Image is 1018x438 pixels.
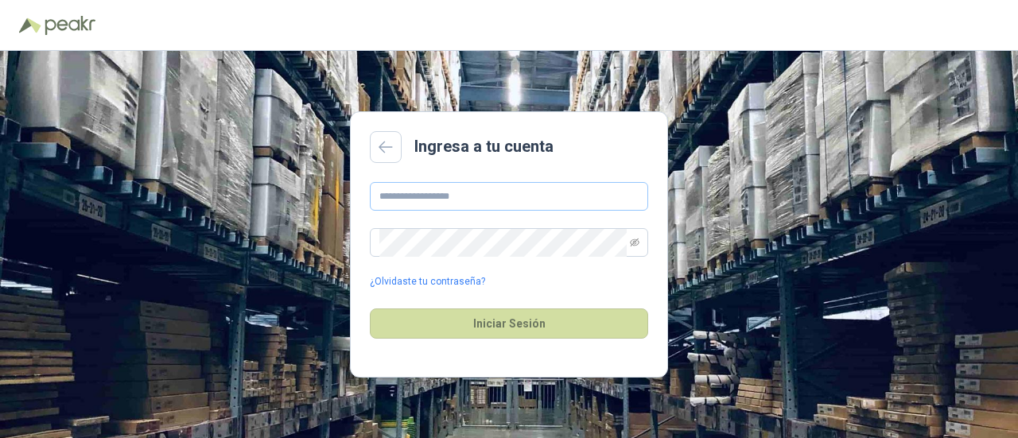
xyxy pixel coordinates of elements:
button: Iniciar Sesión [370,308,648,339]
h2: Ingresa a tu cuenta [414,134,554,159]
img: Logo [19,17,41,33]
img: Peakr [45,16,95,35]
a: ¿Olvidaste tu contraseña? [370,274,485,289]
span: eye-invisible [630,238,639,247]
